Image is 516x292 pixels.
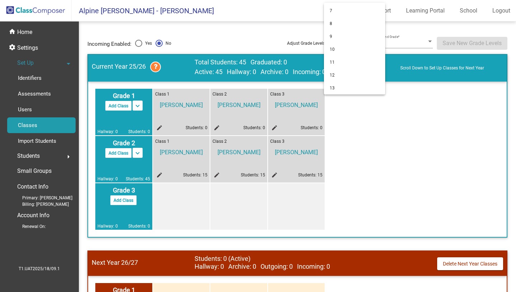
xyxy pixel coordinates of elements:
[330,43,379,56] span: 10
[330,4,379,17] span: 7
[330,56,379,69] span: 11
[330,69,379,82] span: 12
[330,30,379,43] span: 9
[330,82,379,94] span: 13
[330,17,379,30] span: 8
